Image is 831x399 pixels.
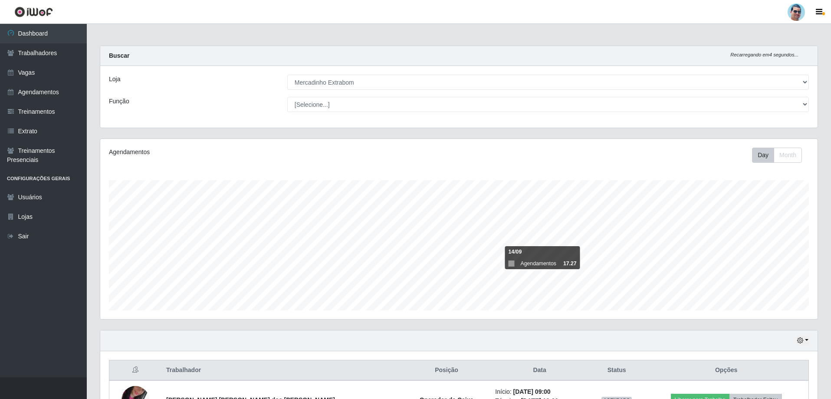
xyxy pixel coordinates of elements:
button: Day [752,148,774,163]
th: Opções [644,360,808,381]
button: Month [774,148,802,163]
th: Posição [403,360,490,381]
img: CoreUI Logo [14,7,53,17]
div: Toolbar with button groups [752,148,809,163]
th: Trabalhador [161,360,403,381]
label: Função [109,97,129,106]
i: Recarregando em 4 segundos... [730,52,798,57]
div: Agendamentos [109,148,393,157]
th: Status [589,360,644,381]
time: [DATE] 09:00 [513,388,551,395]
div: First group [752,148,802,163]
li: Início: [495,387,584,396]
th: Data [490,360,589,381]
label: Loja [109,75,120,84]
strong: Buscar [109,52,129,59]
